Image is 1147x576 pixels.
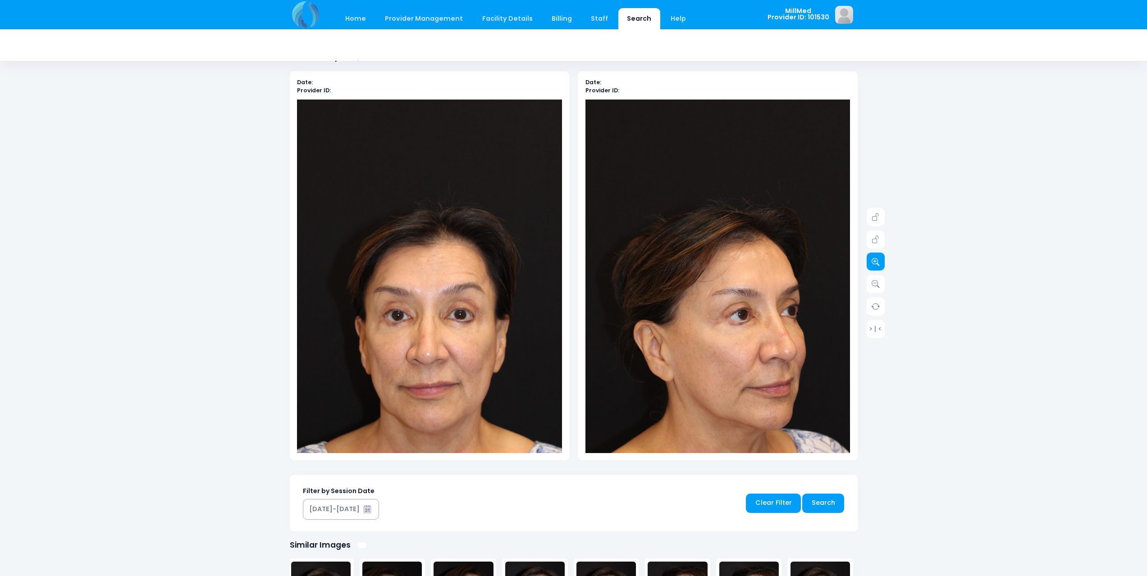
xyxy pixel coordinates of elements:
img: image [835,6,853,24]
a: Provider Management [376,8,472,29]
label: Filter by Session Date [303,486,375,496]
a: Home [337,8,375,29]
a: Staff [582,8,617,29]
a: Help [662,8,695,29]
a: Clear Filter [746,494,801,513]
a: Facility Details [473,8,541,29]
a: Billing [543,8,580,29]
b: Date: [585,78,601,86]
img: compare-img1 [297,100,562,497]
span: MillMed Provider ID: 101530 [768,8,829,21]
h1: Similar Images [290,540,351,550]
b: Provider ID: [585,86,619,94]
img: compare-img2 [585,100,850,497]
div: [DATE]-[DATE] [309,504,360,514]
a: Search [802,494,844,513]
a: > | < [867,320,885,338]
b: Provider ID: [297,86,331,94]
a: Search [618,8,660,29]
b: Date: [297,78,313,86]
